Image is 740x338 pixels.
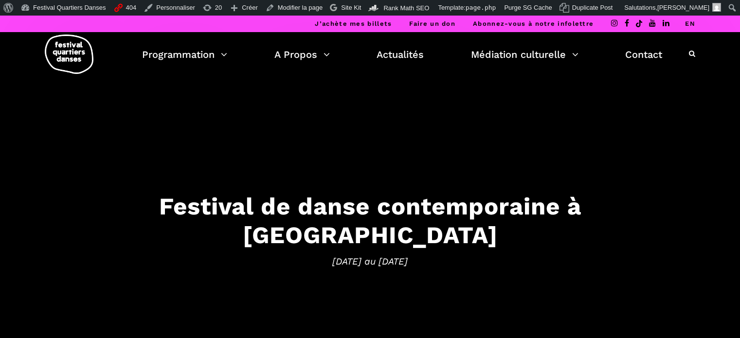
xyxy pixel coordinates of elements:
a: EN [685,20,695,27]
a: Contact [625,46,662,63]
a: Actualités [377,46,424,63]
a: Programmation [142,46,227,63]
a: Médiation culturelle [471,46,578,63]
span: Site Kit [341,4,361,11]
span: Rank Math SEO [383,4,429,12]
a: A Propos [274,46,330,63]
h3: Festival de danse contemporaine à [GEOGRAPHIC_DATA] [69,192,672,249]
span: page.php [466,4,496,11]
a: Abonnez-vous à notre infolettre [473,20,594,27]
span: [PERSON_NAME] [657,4,709,11]
span: [DATE] au [DATE] [69,254,672,268]
img: logo-fqd-med [45,35,93,74]
a: J’achète mes billets [315,20,392,27]
a: Faire un don [409,20,455,27]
